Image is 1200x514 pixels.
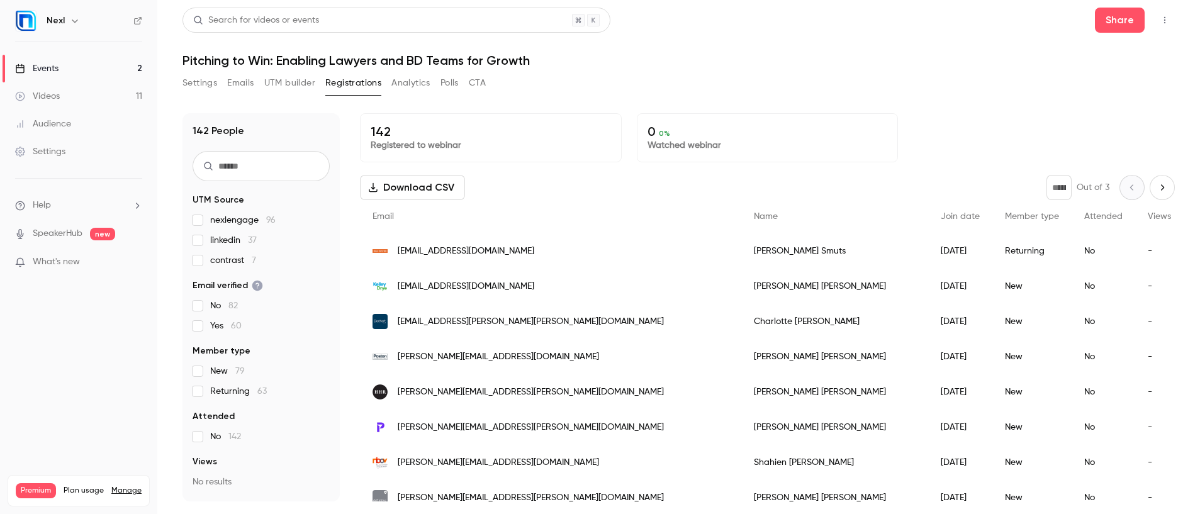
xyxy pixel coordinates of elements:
[928,339,992,374] div: [DATE]
[469,73,486,93] button: CTA
[1135,339,1184,374] div: -
[398,245,534,258] span: [EMAIL_ADDRESS][DOMAIN_NAME]
[741,233,928,269] div: [PERSON_NAME] Smuts
[193,123,244,138] h1: 142 People
[373,279,388,294] img: kelleydrye.com
[1135,269,1184,304] div: -
[741,269,928,304] div: [PERSON_NAME] [PERSON_NAME]
[33,255,80,269] span: What's new
[210,234,257,247] span: linkedin
[231,321,242,330] span: 60
[373,314,388,329] img: dechert.com
[754,212,778,221] span: Name
[210,299,238,312] span: No
[398,491,664,505] span: [PERSON_NAME][EMAIL_ADDRESS][PERSON_NAME][DOMAIN_NAME]
[741,410,928,445] div: [PERSON_NAME] [PERSON_NAME]
[373,212,394,221] span: Email
[252,256,256,265] span: 7
[16,483,56,498] span: Premium
[15,199,142,212] li: help-dropdown-opener
[193,455,217,468] span: Views
[928,374,992,410] div: [DATE]
[992,304,1072,339] div: New
[992,374,1072,410] div: New
[398,456,599,469] span: [PERSON_NAME][EMAIL_ADDRESS][DOMAIN_NAME]
[992,339,1072,374] div: New
[193,14,319,27] div: Search for videos or events
[228,301,238,310] span: 82
[1072,339,1135,374] div: No
[47,14,65,27] h6: Nexl
[193,345,250,357] span: Member type
[928,233,992,269] div: [DATE]
[235,367,245,376] span: 79
[373,455,388,470] img: nbov.nl
[15,90,60,103] div: Videos
[741,304,928,339] div: Charlotte [PERSON_NAME]
[373,384,388,399] img: hugheshubbard.com
[1135,374,1184,410] div: -
[928,445,992,480] div: [DATE]
[992,410,1072,445] div: New
[741,339,928,374] div: [PERSON_NAME] [PERSON_NAME]
[928,410,992,445] div: [DATE]
[1135,445,1184,480] div: -
[398,350,599,364] span: [PERSON_NAME][EMAIL_ADDRESS][DOMAIN_NAME]
[373,420,388,435] img: pitchly.com
[16,11,36,31] img: Nexl
[111,486,142,496] a: Manage
[227,73,254,93] button: Emails
[992,233,1072,269] div: Returning
[1072,410,1135,445] div: No
[741,374,928,410] div: [PERSON_NAME] [PERSON_NAME]
[193,194,244,206] span: UTM Source
[360,175,465,200] button: Download CSV
[1148,212,1171,221] span: Views
[992,269,1072,304] div: New
[1072,304,1135,339] div: No
[15,145,65,158] div: Settings
[741,445,928,480] div: Shahien [PERSON_NAME]
[257,387,267,396] span: 63
[64,486,104,496] span: Plan usage
[15,62,59,75] div: Events
[210,430,241,443] span: No
[648,124,888,139] p: 0
[371,139,611,152] p: Registered to webinar
[33,199,51,212] span: Help
[659,129,670,138] span: 0 %
[193,410,235,423] span: Attended
[992,445,1072,480] div: New
[325,73,381,93] button: Registrations
[398,315,664,328] span: [EMAIL_ADDRESS][PERSON_NAME][PERSON_NAME][DOMAIN_NAME]
[371,124,611,139] p: 142
[182,53,1175,68] h1: Pitching to Win: Enabling Lawyers and BD Teams for Growth
[210,365,245,377] span: New
[398,421,664,434] span: [PERSON_NAME][EMAIL_ADDRESS][PERSON_NAME][DOMAIN_NAME]
[648,139,888,152] p: Watched webinar
[1072,233,1135,269] div: No
[264,73,315,93] button: UTM builder
[1095,8,1145,33] button: Share
[1005,212,1059,221] span: Member type
[1072,445,1135,480] div: No
[15,118,71,130] div: Audience
[373,349,388,364] img: postoncommunications.com
[266,216,276,225] span: 96
[928,269,992,304] div: [DATE]
[373,490,388,505] img: definitive-consulting.com.au
[210,214,276,226] span: nexlengage
[398,280,534,293] span: [EMAIL_ADDRESS][DOMAIN_NAME]
[210,320,242,332] span: Yes
[398,386,664,399] span: [PERSON_NAME][EMAIL_ADDRESS][PERSON_NAME][DOMAIN_NAME]
[210,254,256,267] span: contrast
[1072,269,1135,304] div: No
[193,501,228,513] span: Referrer
[193,279,263,292] span: Email verified
[193,476,330,488] p: No results
[391,73,430,93] button: Analytics
[248,236,257,245] span: 37
[1150,175,1175,200] button: Next page
[210,385,267,398] span: Returning
[1135,233,1184,269] div: -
